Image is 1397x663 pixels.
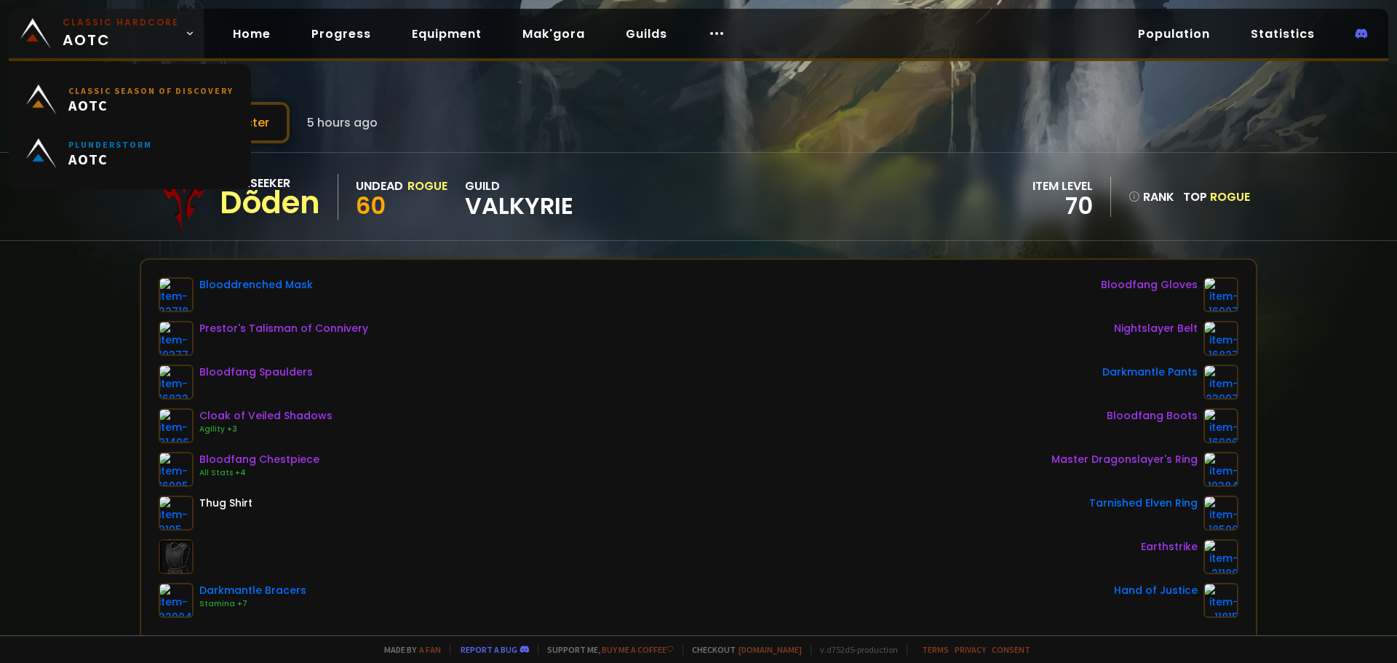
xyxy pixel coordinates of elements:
[199,598,306,610] div: Stamina +7
[17,73,242,127] a: Classic Season of DiscoveryAOTC
[199,365,313,380] div: Bloodfang Spaulders
[1203,365,1238,400] img: item-22007
[1141,539,1198,555] div: Earthstrike
[68,139,152,150] small: Plunderstorm
[199,583,306,598] div: Darkmantle Bracers
[465,195,573,217] span: Valkyrie
[811,644,898,655] span: v. d752d5 - production
[300,19,383,49] a: Progress
[68,96,234,114] span: AOTC
[159,408,194,443] img: item-21406
[68,150,152,168] span: AOTC
[1126,19,1222,49] a: Population
[199,467,319,479] div: All Stats +4
[9,9,204,58] a: Classic HardcoreAOTC
[375,644,441,655] span: Made by
[1114,583,1198,598] div: Hand of Justice
[307,114,378,132] span: 5 hours ago
[602,644,674,655] a: Buy me a coffee
[159,321,194,356] img: item-19377
[1107,408,1198,424] div: Bloodfang Boots
[461,644,517,655] a: Report a bug
[1114,321,1198,336] div: Nightslayer Belt
[159,583,194,618] img: item-22004
[1051,452,1198,467] div: Master Dragonslayer's Ring
[1101,277,1198,293] div: Bloodfang Gloves
[614,19,679,49] a: Guilds
[1210,188,1250,205] span: Rogue
[1203,452,1238,487] img: item-19384
[1032,177,1093,195] div: item level
[1203,277,1238,312] img: item-16907
[159,277,194,312] img: item-22718
[356,189,386,222] span: 60
[465,177,573,217] div: guild
[739,644,802,655] a: [DOMAIN_NAME]
[199,424,333,435] div: Agility +3
[159,496,194,531] img: item-2105
[356,177,403,195] div: Undead
[1129,188,1174,206] div: rank
[1239,19,1326,49] a: Statistics
[199,321,368,336] div: Prestor's Talisman of Connivery
[68,85,234,96] small: Classic Season of Discovery
[17,127,242,180] a: PlunderstormAOTC
[63,16,179,29] small: Classic Hardcore
[682,644,802,655] span: Checkout
[1102,365,1198,380] div: Darkmantle Pants
[1089,496,1198,511] div: Tarnished Elven Ring
[538,644,674,655] span: Support me,
[922,644,949,655] a: Terms
[1203,321,1238,356] img: item-16827
[1183,188,1250,206] div: Top
[1203,539,1238,574] img: item-21180
[199,496,252,511] div: Thug Shirt
[511,19,597,49] a: Mak'gora
[63,16,179,51] span: AOTC
[1203,583,1238,618] img: item-11815
[992,644,1030,655] a: Consent
[1203,408,1238,443] img: item-16906
[159,452,194,487] img: item-16905
[419,644,441,655] a: a fan
[407,177,447,195] div: Rogue
[199,408,333,424] div: Cloak of Veiled Shadows
[220,174,320,192] div: Soulseeker
[400,19,493,49] a: Equipment
[199,452,319,467] div: Bloodfang Chestpiece
[199,277,313,293] div: Blooddrenched Mask
[1203,496,1238,531] img: item-18500
[955,644,986,655] a: Privacy
[1032,195,1093,217] div: 70
[159,365,194,400] img: item-16832
[220,192,320,214] div: Dõden
[221,19,282,49] a: Home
